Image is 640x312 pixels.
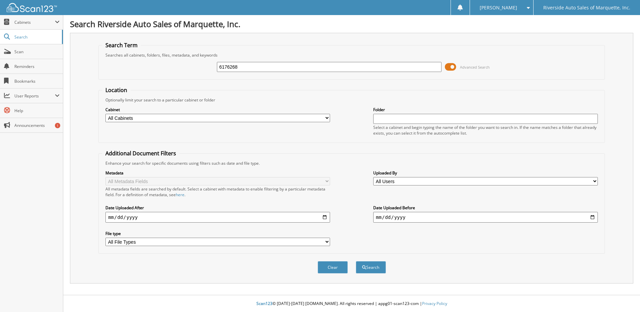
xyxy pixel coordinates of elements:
[543,6,630,10] span: Riverside Auto Sales of Marquette, Inc.
[102,86,131,94] legend: Location
[356,261,386,274] button: Search
[14,108,60,113] span: Help
[176,192,184,198] a: here
[105,231,330,236] label: File type
[422,301,447,306] a: Privacy Policy
[102,42,141,49] legend: Search Term
[373,107,598,112] label: Folder
[102,52,601,58] div: Searches all cabinets, folders, files, metadata, and keywords
[373,170,598,176] label: Uploaded By
[14,49,60,55] span: Scan
[14,64,60,69] span: Reminders
[14,78,60,84] span: Bookmarks
[63,296,640,312] div: © [DATE]-[DATE] [DOMAIN_NAME]. All rights reserved | appg01-scan123-com |
[105,205,330,211] label: Date Uploaded After
[55,123,60,128] div: 1
[7,3,57,12] img: scan123-logo-white.svg
[373,212,598,223] input: end
[105,186,330,198] div: All metadata fields are searched by default. Select a cabinet with metadata to enable filtering b...
[256,301,272,306] span: Scan123
[14,123,60,128] span: Announcements
[373,125,598,136] div: Select a cabinet and begin typing the name of the folder you want to search in. If the name match...
[480,6,517,10] span: [PERSON_NAME]
[102,97,601,103] div: Optionally limit your search to a particular cabinet or folder
[373,205,598,211] label: Date Uploaded Before
[105,107,330,112] label: Cabinet
[105,170,330,176] label: Metadata
[460,65,490,70] span: Advanced Search
[70,18,633,29] h1: Search Riverside Auto Sales of Marquette, Inc.
[14,19,55,25] span: Cabinets
[102,160,601,166] div: Enhance your search for specific documents using filters such as date and file type.
[105,212,330,223] input: start
[14,34,59,40] span: Search
[102,150,179,157] legend: Additional Document Filters
[318,261,348,274] button: Clear
[14,93,55,99] span: User Reports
